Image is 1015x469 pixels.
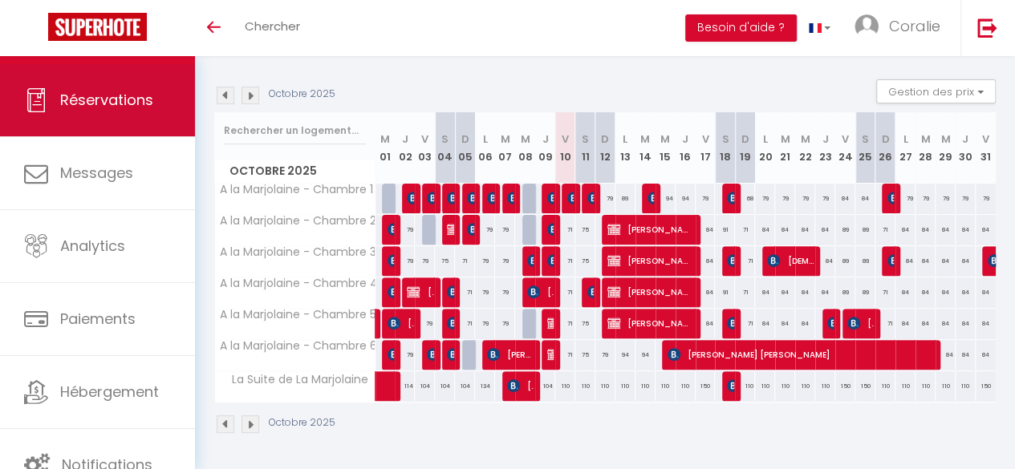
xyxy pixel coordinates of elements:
div: 89 [835,215,855,245]
div: 110 [635,371,656,401]
div: 84 [916,215,936,245]
th: 10 [555,112,575,184]
th: 20 [755,112,775,184]
div: 79 [755,184,775,213]
div: 75 [435,246,455,276]
div: 84 [835,184,855,213]
div: 75 [575,215,595,245]
div: 84 [696,246,716,276]
span: [PERSON_NAME] [847,308,874,338]
div: 110 [656,371,676,401]
th: 23 [815,112,835,184]
button: Besoin d'aide ? [685,14,797,42]
div: 94 [615,340,635,370]
th: 05 [455,112,475,184]
div: 104 [435,371,455,401]
span: [PERSON_NAME] [447,308,453,338]
div: 79 [895,184,916,213]
div: 71 [735,277,755,307]
span: [PERSON_NAME] [607,277,694,307]
div: 84 [895,277,916,307]
abbr: M [781,131,790,147]
div: 84 [916,309,936,338]
span: A la Marjolaine - Chambre 3 [217,246,376,258]
div: 104 [535,371,555,401]
abbr: V [701,131,708,147]
span: [PERSON_NAME] [607,214,694,245]
div: 71 [875,215,895,245]
th: 02 [395,112,415,184]
div: 79 [495,277,515,307]
div: 84 [775,277,795,307]
span: [PERSON_NAME] [547,308,554,338]
p: Octobre 2025 [269,415,335,431]
span: Analytics [60,236,125,256]
th: 07 [495,112,515,184]
th: 01 [376,112,396,184]
span: [PERSON_NAME] [388,308,414,338]
div: 84 [936,215,956,245]
div: 79 [916,184,936,213]
abbr: M [640,131,650,147]
input: Rechercher un logement... [224,116,366,145]
button: Gestion des prix [876,79,996,103]
th: 31 [976,112,996,184]
th: 15 [656,112,676,184]
th: 21 [775,112,795,184]
div: 79 [475,277,495,307]
div: 89 [615,184,635,213]
th: 27 [895,112,916,184]
div: 68 [735,184,755,213]
div: 79 [475,215,495,245]
div: 84 [956,246,976,276]
th: 06 [475,112,495,184]
abbr: M [501,131,510,147]
span: [PERSON_NAME] [727,245,733,276]
abbr: S [441,131,449,147]
div: 71 [555,340,575,370]
span: A la Marjolaine - Chambre 1 [217,184,373,196]
div: 84 [956,340,976,370]
span: [PERSON_NAME] [547,339,554,370]
div: 84 [956,277,976,307]
div: 134 [475,371,495,401]
div: 84 [696,309,716,338]
div: 84 [936,340,956,370]
abbr: V [842,131,849,147]
div: 79 [395,340,415,370]
div: 91 [715,277,735,307]
div: 150 [976,371,996,401]
span: [PERSON_NAME] [447,339,453,370]
span: [PERSON_NAME] [388,277,394,307]
th: 25 [855,112,875,184]
div: 71 [735,246,755,276]
div: 110 [735,371,755,401]
div: 79 [475,309,495,338]
th: 22 [795,112,815,184]
span: [PERSON_NAME] Dos [PERSON_NAME] [587,183,594,213]
abbr: M [521,131,530,147]
div: 84 [976,340,996,370]
div: 79 [795,184,815,213]
img: logout [977,18,997,38]
span: [PERSON_NAME] [467,183,473,213]
div: 84 [815,246,835,276]
div: 71 [875,309,895,338]
span: [PERSON_NAME] [607,308,694,338]
span: [PERSON_NAME] [827,308,834,338]
div: 110 [775,371,795,401]
span: [PERSON_NAME] [527,277,554,307]
abbr: D [601,131,609,147]
div: 84 [956,309,976,338]
abbr: V [982,131,989,147]
th: 26 [875,112,895,184]
abbr: S [582,131,589,147]
div: 79 [495,246,515,276]
div: 71 [455,277,475,307]
span: [PERSON_NAME] [427,339,433,370]
abbr: S [721,131,729,147]
abbr: M [801,131,810,147]
span: [PERSON_NAME] [887,183,894,213]
abbr: M [380,131,390,147]
div: 104 [415,371,435,401]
